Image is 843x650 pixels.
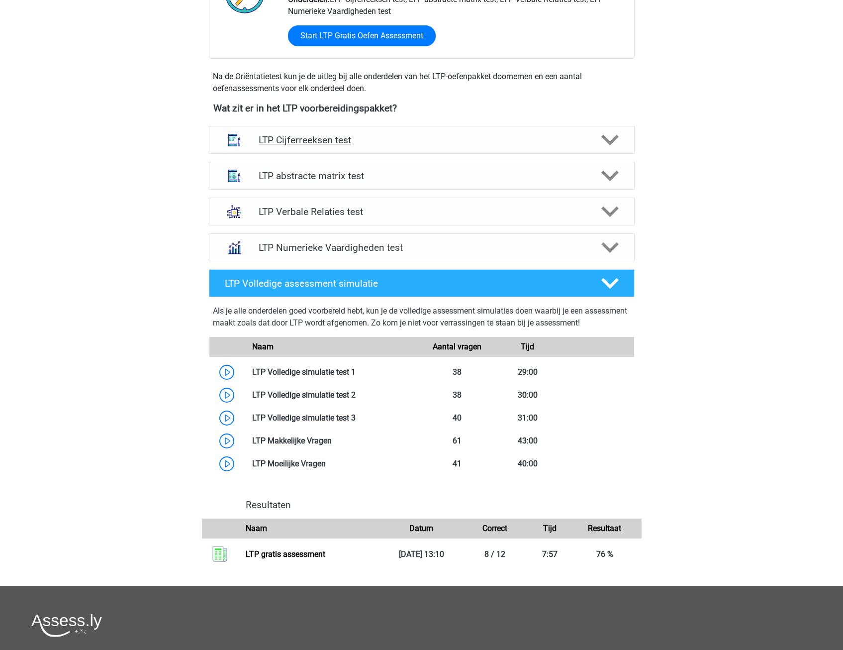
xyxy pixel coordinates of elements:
h4: Resultaten [246,499,634,511]
h4: LTP Volledige assessment simulatie [225,278,585,289]
a: analogieen LTP Verbale Relaties test [205,198,639,225]
div: LTP Makkelijke Vragen [245,435,422,447]
img: analogieen [221,199,247,224]
div: Aantal vragen [421,341,492,353]
h4: LTP Cijferreeksen test [259,134,584,146]
div: Als je alle onderdelen goed voorbereid hebt, kun je de volledige assessment simulaties doen waarb... [213,305,631,333]
div: Naam [238,523,385,535]
h4: LTP abstracte matrix test [259,170,584,182]
a: abstracte matrices LTP abstracte matrix test [205,162,639,190]
img: abstracte matrices [221,163,247,189]
div: Tijd [531,523,568,535]
div: LTP Volledige simulatie test 2 [245,389,422,401]
h4: Wat zit er in het LTP voorbereidingspakket? [213,103,630,114]
a: Start LTP Gratis Oefen Assessment [288,25,436,46]
h4: LTP Numerieke Vaardigheden test [259,242,584,253]
div: Naam [245,341,422,353]
a: LTP gratis assessment [246,549,325,559]
div: LTP Moeilijke Vragen [245,458,422,470]
img: Assessly logo [31,614,102,637]
h4: LTP Verbale Relaties test [259,206,584,217]
img: numeriek redeneren [221,234,247,260]
img: cijferreeksen [221,127,247,153]
div: Tijd [492,341,563,353]
a: cijferreeksen LTP Cijferreeksen test [205,126,639,154]
div: Na de Oriëntatietest kun je de uitleg bij alle onderdelen van het LTP-oefenpakket doornemen en ee... [209,71,635,95]
div: Datum [385,523,458,535]
div: Correct [458,523,531,535]
div: LTP Volledige simulatie test 1 [245,366,422,378]
div: LTP Volledige simulatie test 3 [245,412,422,424]
a: LTP Volledige assessment simulatie [205,269,639,297]
a: numeriek redeneren LTP Numerieke Vaardigheden test [205,233,639,261]
div: Resultaat [568,523,641,535]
